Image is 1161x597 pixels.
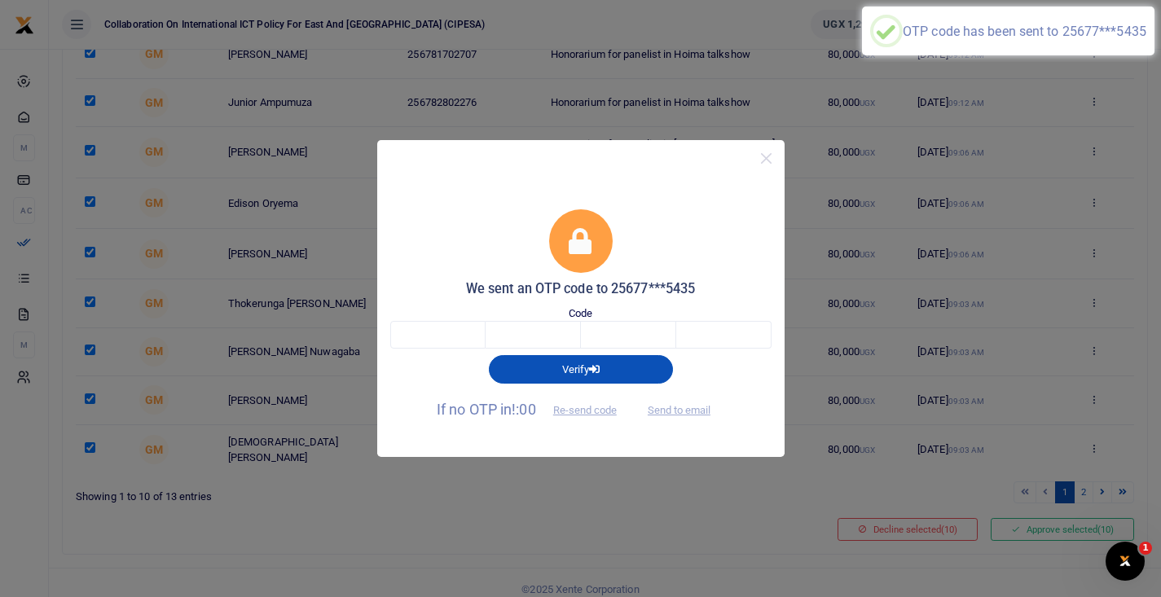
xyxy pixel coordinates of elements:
[1106,542,1145,581] iframe: Intercom live chat
[390,281,772,297] h5: We sent an OTP code to 25677***5435
[1139,542,1152,555] span: 1
[569,305,592,322] label: Code
[489,355,673,383] button: Verify
[754,147,778,170] button: Close
[437,401,631,418] span: If no OTP in
[512,401,535,418] span: !:00
[903,24,1146,39] div: OTP code has been sent to 25677***5435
